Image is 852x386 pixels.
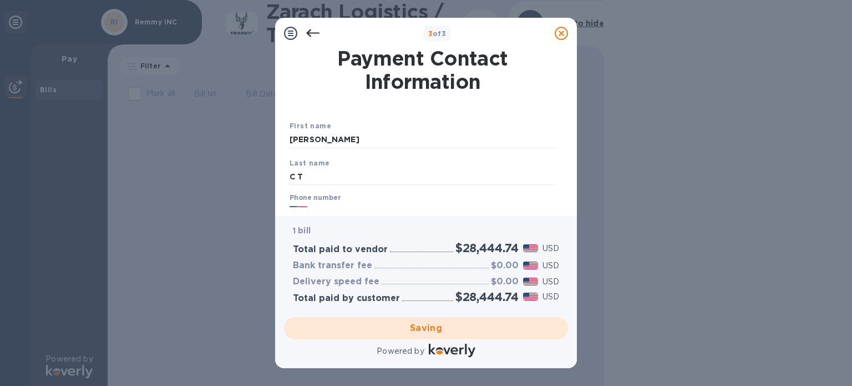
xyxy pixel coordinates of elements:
b: First name [290,122,331,130]
span: 3 [428,29,433,38]
h3: $0.00 [491,277,519,287]
p: USD [542,260,559,272]
img: USD [523,244,538,252]
h2: $28,444.74 [455,290,519,304]
input: Enter your first name [290,132,556,148]
b: 1 bill [293,226,311,235]
b: Last name [290,159,330,167]
p: USD [542,276,559,288]
img: USD [523,293,538,300]
h3: Bank transfer fee [293,260,372,271]
p: Powered by [377,345,424,357]
img: US [290,205,307,217]
img: USD [523,278,538,285]
h3: Delivery speed fee [293,277,379,287]
p: +1 [312,205,319,217]
input: Enter your phone number [337,203,556,219]
h3: Total paid to vendor [293,244,388,255]
h2: $28,444.74 [455,241,519,255]
h3: Total paid by customer [293,293,400,304]
p: USD [542,291,559,303]
label: Phone number [290,195,341,202]
h3: $0.00 [491,260,519,271]
h1: Payment Contact Information [290,47,556,93]
b: of 3 [428,29,447,38]
p: USD [542,243,559,254]
img: USD [523,262,538,269]
img: Logo [429,344,475,357]
input: Enter your last name [290,168,556,185]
